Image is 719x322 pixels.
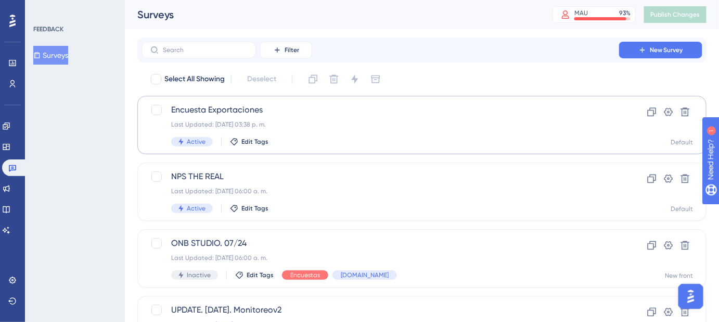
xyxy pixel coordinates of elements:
[650,46,683,54] span: New Survey
[619,9,631,17] div: 93 %
[247,73,276,85] span: Deselect
[137,7,527,22] div: Surveys
[33,25,63,33] div: FEEDBACK
[671,138,694,146] div: Default
[619,42,702,58] button: New Survey
[72,5,75,14] div: 1
[650,10,700,19] span: Publish Changes
[644,6,707,23] button: Publish Changes
[33,46,68,65] button: Surveys
[238,70,286,89] button: Deselect
[24,3,65,15] span: Need Help?
[187,271,211,279] span: Inactive
[260,42,312,58] button: Filter
[241,204,268,213] span: Edit Tags
[187,138,206,146] span: Active
[171,120,589,129] div: Last Updated: [DATE] 03:38 p. m.
[171,304,589,316] span: UPDATE. [DATE]. Monitoreov2
[163,46,247,54] input: Search
[164,73,225,85] span: Select All Showing
[290,271,320,279] span: Encuestas
[171,187,589,195] div: Last Updated: [DATE] 06:00 a. m.
[187,204,206,213] span: Active
[171,237,589,250] span: ONB STUDIO. 07/24
[230,138,268,146] button: Edit Tags
[171,254,589,262] div: Last Updated: [DATE] 06:00 a. m.
[247,271,274,279] span: Edit Tags
[341,271,389,279] span: [DOMAIN_NAME]
[671,205,694,213] div: Default
[171,170,589,183] span: NPS THE REAL
[171,104,589,116] span: Encuesta Exportaciones
[665,271,694,280] div: New front
[675,281,707,312] iframe: UserGuiding AI Assistant Launcher
[241,138,268,146] span: Edit Tags
[285,46,299,54] span: Filter
[574,9,588,17] div: MAU
[230,204,268,213] button: Edit Tags
[235,271,274,279] button: Edit Tags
